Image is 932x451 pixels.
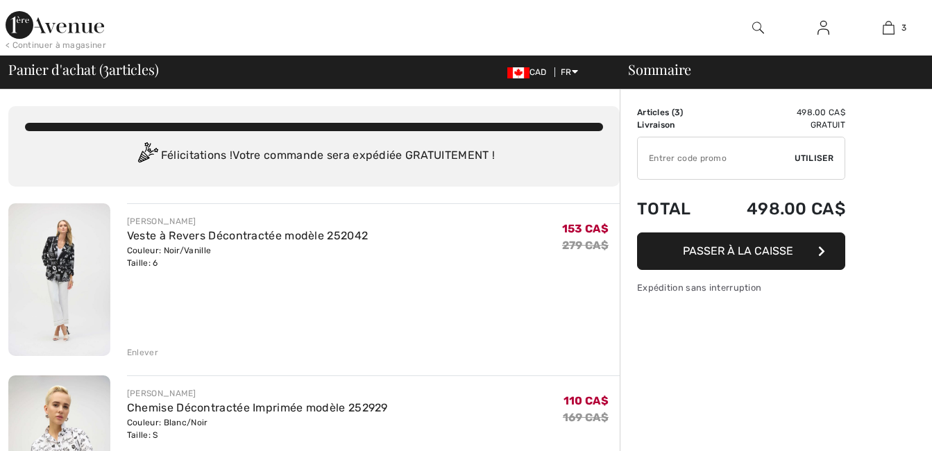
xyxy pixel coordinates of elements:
a: Veste à Revers Décontractée modèle 252042 [127,229,368,242]
div: Couleur: Noir/Vanille Taille: 6 [127,244,368,269]
div: Sommaire [611,62,924,76]
span: 3 [103,59,109,77]
img: Mon panier [883,19,895,36]
img: Congratulation2.svg [133,142,161,170]
div: [PERSON_NAME] [127,215,368,228]
s: 169 CA$ [563,411,609,424]
input: Code promo [638,137,795,179]
span: Panier d'achat ( articles) [8,62,158,76]
span: Passer à la caisse [683,244,793,257]
td: 498.00 CA$ [711,106,845,119]
span: CAD [507,67,552,77]
div: Enlever [127,346,158,359]
td: 498.00 CA$ [711,185,845,232]
td: Livraison [637,119,711,131]
img: recherche [752,19,764,36]
img: Canadian Dollar [507,67,529,78]
span: FR [561,67,578,77]
img: Veste à Revers Décontractée modèle 252042 [8,203,110,356]
s: 279 CA$ [562,239,609,252]
div: Félicitations ! Votre commande sera expédiée GRATUITEMENT ! [25,142,603,170]
a: Se connecter [806,19,840,37]
div: Expédition sans interruption [637,281,845,294]
td: Gratuit [711,119,845,131]
button: Passer à la caisse [637,232,845,270]
img: 1ère Avenue [6,11,104,39]
td: Total [637,185,711,232]
td: Articles ( ) [637,106,711,119]
a: 3 [856,19,920,36]
span: 110 CA$ [564,394,609,407]
div: < Continuer à magasiner [6,39,106,51]
div: Couleur: Blanc/Noir Taille: S [127,416,388,441]
div: [PERSON_NAME] [127,387,388,400]
span: 3 [675,108,680,117]
img: Mes infos [817,19,829,36]
span: 153 CA$ [562,222,609,235]
span: Utiliser [795,152,833,164]
span: 3 [901,22,906,34]
a: Chemise Décontractée Imprimée modèle 252929 [127,401,388,414]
